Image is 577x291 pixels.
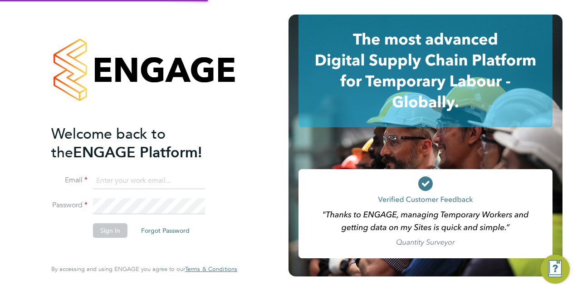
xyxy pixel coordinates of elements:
[51,176,88,185] label: Email
[51,125,228,162] h2: ENGAGE Platform!
[541,255,570,284] button: Engage Resource Center
[93,173,205,189] input: Enter your work email...
[185,266,237,273] a: Terms & Conditions
[93,223,127,238] button: Sign In
[51,201,88,210] label: Password
[51,265,237,273] span: By accessing and using ENGAGE you agree to our
[134,223,197,238] button: Forgot Password
[51,125,166,161] span: Welcome back to the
